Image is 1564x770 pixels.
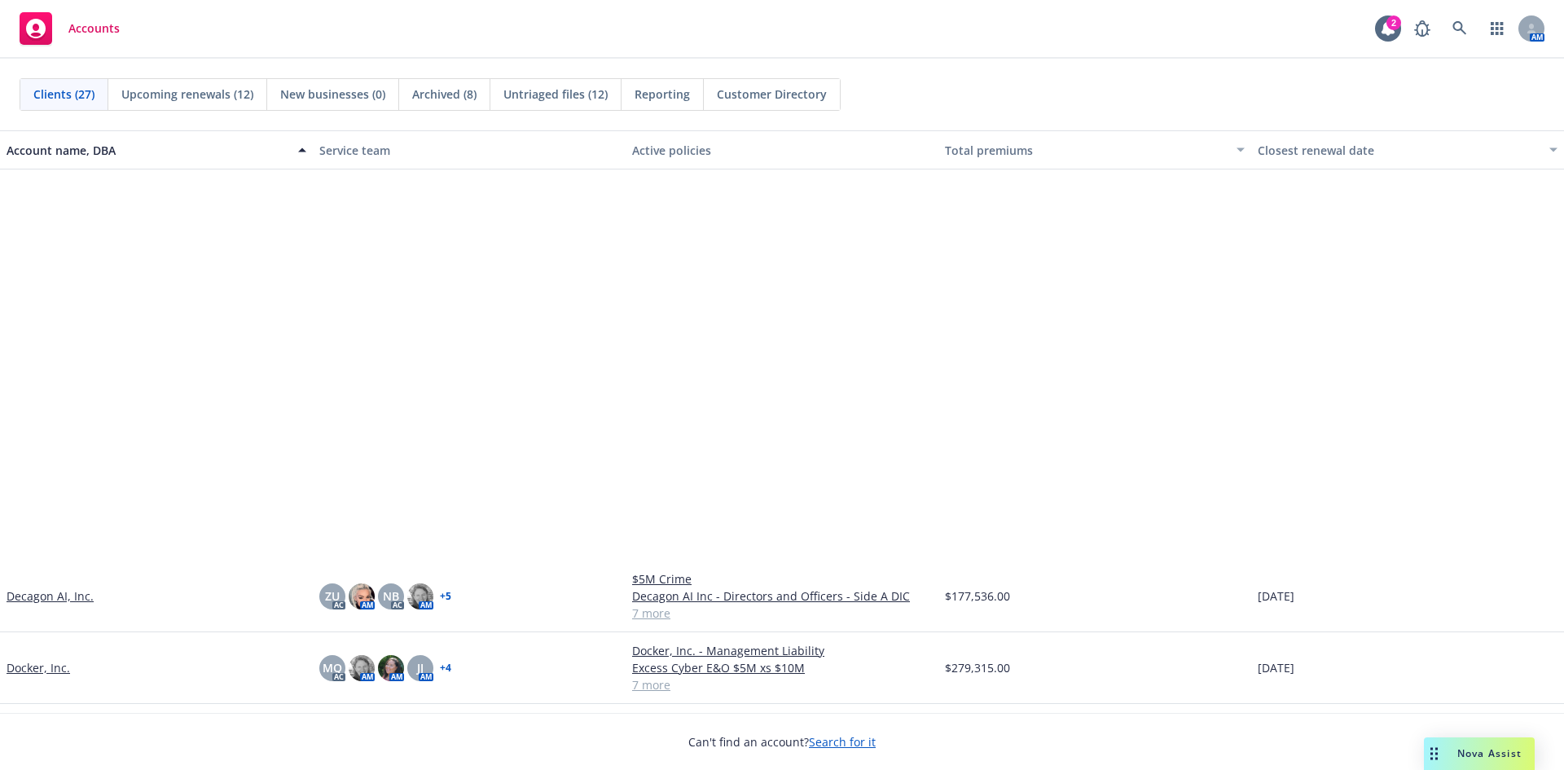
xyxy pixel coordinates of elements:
[325,587,340,605] span: ZU
[7,142,288,159] div: Account name, DBA
[945,659,1010,676] span: $279,315.00
[313,130,626,169] button: Service team
[13,6,126,51] a: Accounts
[383,587,399,605] span: NB
[323,659,342,676] span: MQ
[280,86,385,103] span: New businesses (0)
[68,22,120,35] span: Accounts
[319,142,619,159] div: Service team
[440,592,451,601] a: + 5
[1406,12,1439,45] a: Report a Bug
[632,570,932,587] a: $5M Crime
[349,583,375,609] img: photo
[349,655,375,681] img: photo
[1457,746,1522,760] span: Nova Assist
[688,733,876,750] span: Can't find an account?
[632,142,932,159] div: Active policies
[407,583,433,609] img: photo
[809,734,876,750] a: Search for it
[945,142,1227,159] div: Total premiums
[626,130,938,169] button: Active policies
[632,605,932,622] a: 7 more
[503,86,608,103] span: Untriaged files (12)
[1424,737,1444,770] div: Drag to move
[1258,659,1294,676] span: [DATE]
[1386,15,1401,30] div: 2
[1258,587,1294,605] span: [DATE]
[378,655,404,681] img: photo
[417,659,424,676] span: JJ
[1251,130,1564,169] button: Closest renewal date
[7,587,94,605] a: Decagon AI, Inc.
[632,642,932,659] a: Docker, Inc. - Management Liability
[635,86,690,103] span: Reporting
[945,587,1010,605] span: $177,536.00
[632,587,932,605] a: Decagon AI Inc - Directors and Officers - Side A DIC
[1258,142,1540,159] div: Closest renewal date
[632,659,932,676] a: Excess Cyber E&O $5M xs $10M
[440,663,451,673] a: + 4
[717,86,827,103] span: Customer Directory
[121,86,253,103] span: Upcoming renewals (12)
[1481,12,1513,45] a: Switch app
[1443,12,1476,45] a: Search
[7,659,70,676] a: Docker, Inc.
[632,676,932,693] a: 7 more
[33,86,94,103] span: Clients (27)
[1424,737,1535,770] button: Nova Assist
[938,130,1251,169] button: Total premiums
[412,86,477,103] span: Archived (8)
